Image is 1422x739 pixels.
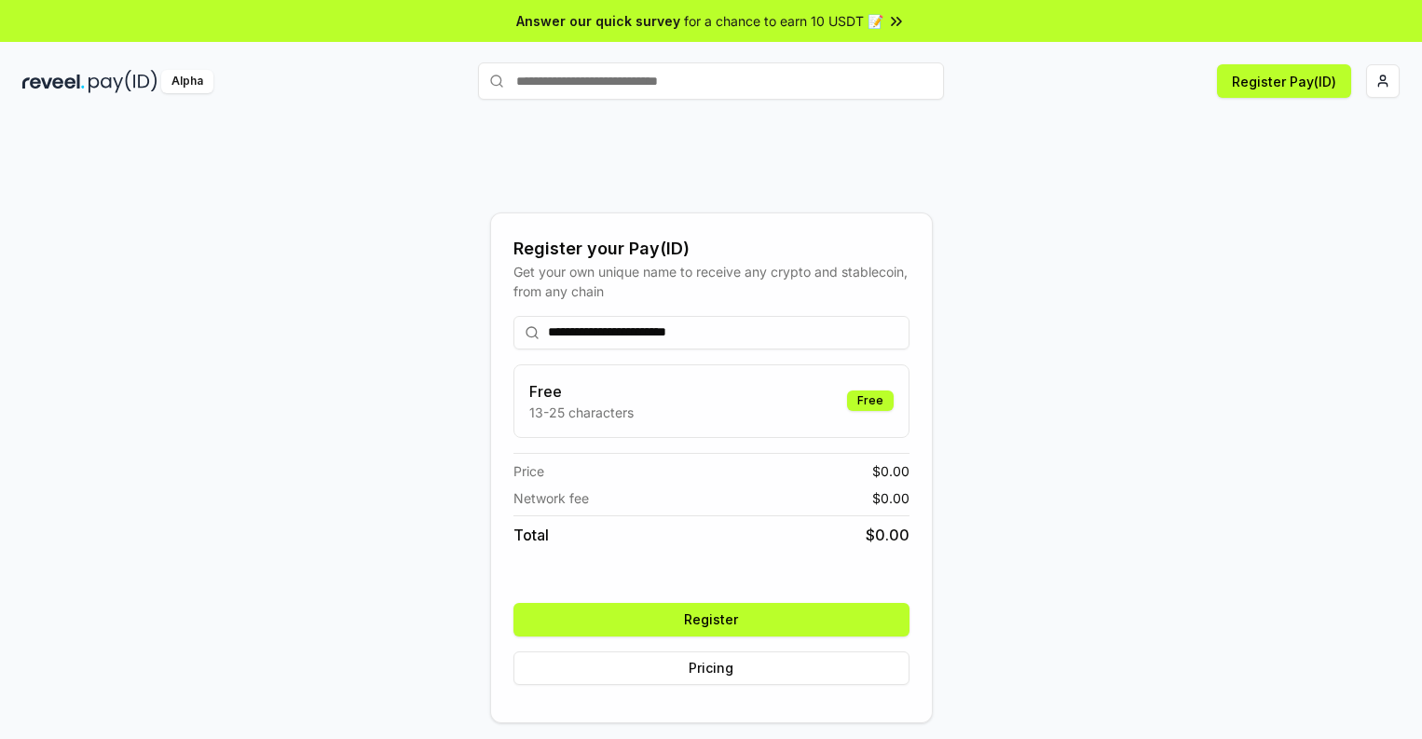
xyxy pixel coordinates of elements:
[1217,64,1351,98] button: Register Pay(ID)
[89,70,157,93] img: pay_id
[513,488,589,508] span: Network fee
[866,524,909,546] span: $ 0.00
[516,11,680,31] span: Answer our quick survey
[513,262,909,301] div: Get your own unique name to receive any crypto and stablecoin, from any chain
[513,603,909,636] button: Register
[529,380,634,403] h3: Free
[872,488,909,508] span: $ 0.00
[513,651,909,685] button: Pricing
[513,524,549,546] span: Total
[529,403,634,422] p: 13-25 characters
[872,461,909,481] span: $ 0.00
[847,390,894,411] div: Free
[684,11,883,31] span: for a chance to earn 10 USDT 📝
[22,70,85,93] img: reveel_dark
[161,70,213,93] div: Alpha
[513,461,544,481] span: Price
[513,236,909,262] div: Register your Pay(ID)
